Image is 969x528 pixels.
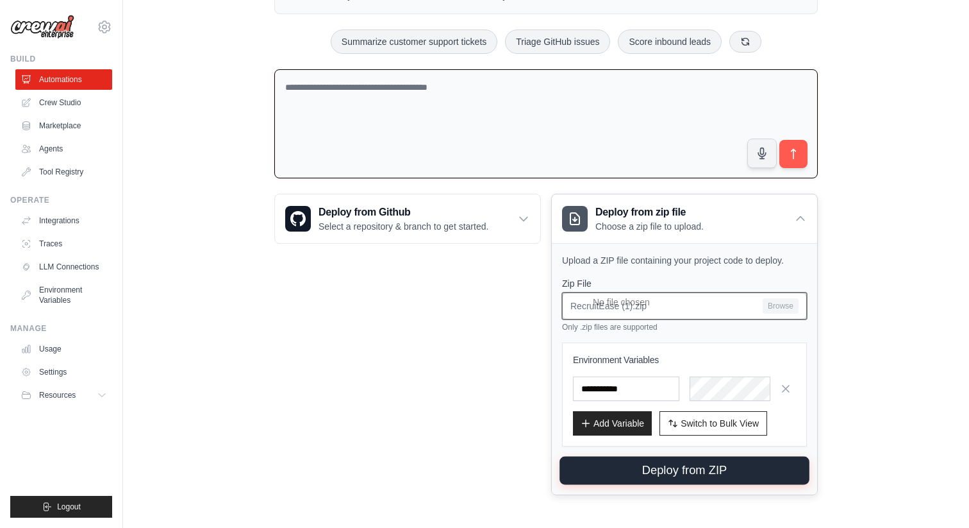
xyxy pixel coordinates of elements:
img: Logo [10,15,74,39]
div: Widget de chat [905,466,969,528]
button: Triage GitHub issues [505,30,610,54]
label: Zip File [562,277,807,290]
a: Traces [15,234,112,254]
p: Choose a zip file to upload. [595,220,704,233]
p: Only .zip files are supported [562,322,807,332]
a: Usage [15,339,112,359]
a: Agents [15,139,112,159]
span: Logout [57,502,81,512]
a: Integrations [15,210,112,231]
div: Build [10,54,112,64]
h3: Environment Variables [573,353,796,366]
button: Logout [10,496,112,518]
a: Tool Registry [15,162,112,182]
button: Score inbound leads [618,30,722,54]
iframe: Chat Widget [905,466,969,528]
a: Environment Variables [15,280,112,311]
a: Automations [15,69,112,90]
button: Deploy from ZIP [559,457,809,485]
a: LLM Connections [15,257,112,277]
input: RecruitEase (1).zip Browse [562,293,807,319]
button: Add Variable [573,411,652,436]
a: Crew Studio [15,92,112,113]
span: Resources [39,390,76,400]
a: Marketplace [15,115,112,136]
div: Operate [10,195,112,205]
button: Resources [15,385,112,405]
p: Upload a ZIP file containing your project code to deploy. [562,254,807,267]
p: Select a repository & branch to get started. [319,220,488,233]
button: Summarize customer support tickets [331,30,497,54]
h3: Deploy from Github [319,205,488,220]
a: Settings [15,362,112,382]
h3: Deploy from zip file [595,205,704,220]
button: Switch to Bulk View [659,411,767,436]
span: Switch to Bulk View [681,417,759,430]
div: Manage [10,323,112,334]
